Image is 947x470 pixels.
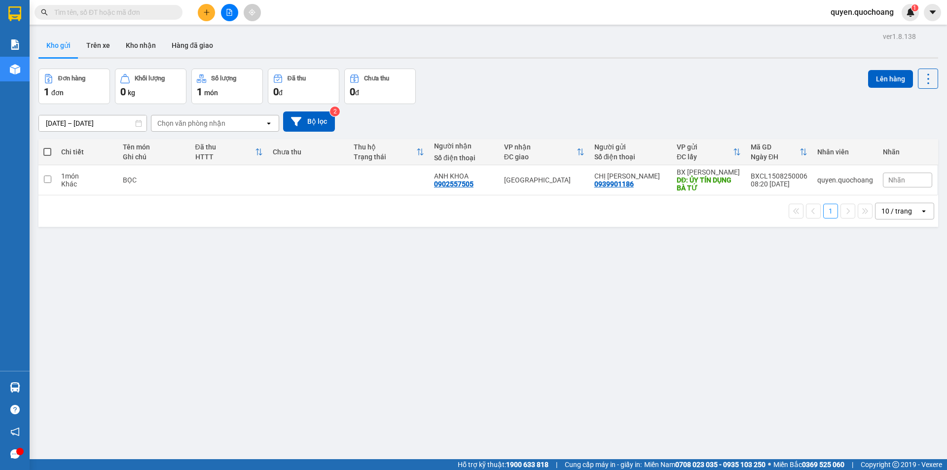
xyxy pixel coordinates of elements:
img: solution-icon [10,39,20,50]
div: Khác [61,180,113,188]
button: Trên xe [78,34,118,57]
img: icon-new-feature [906,8,915,17]
div: quyen.quochoang [817,176,873,184]
button: Đơn hàng1đơn [38,69,110,104]
div: Đơn hàng [58,75,85,82]
button: Khối lượng0kg [115,69,186,104]
span: caret-down [928,8,937,17]
div: Số điện thoại [434,154,494,162]
button: aim [244,4,261,21]
th: Toggle SortBy [349,139,429,165]
button: Lên hàng [868,70,913,88]
span: aim [249,9,255,16]
input: Tìm tên, số ĐT hoặc mã đơn [54,7,171,18]
span: ỦY TÍN DỤNG BÀ TỨ [8,70,71,121]
div: ver 1.8.138 [883,31,916,42]
span: Nhận: [94,8,118,19]
div: Nhãn [883,148,932,156]
div: DĐ: ỦY TÍN DỤNG BÀ TỨ [677,176,741,192]
span: đơn [51,89,64,97]
span: 0 [273,86,279,98]
div: VP gửi [677,143,733,151]
span: | [852,459,853,470]
span: đ [279,89,283,97]
span: search [41,9,48,16]
div: [GEOGRAPHIC_DATA] [504,176,584,184]
div: HTTT [195,153,255,161]
span: Cung cấp máy in - giấy in: [565,459,642,470]
span: 1 [913,4,916,11]
div: Ghi chú [123,153,185,161]
button: 1 [823,204,838,218]
button: Đã thu0đ [268,69,339,104]
span: ⚪️ [768,463,771,467]
th: Toggle SortBy [499,139,589,165]
sup: 2 [330,107,340,116]
div: BỌC [123,176,185,184]
span: Miền Bắc [773,459,844,470]
span: copyright [892,461,899,468]
div: Người nhận [434,142,494,150]
span: kg [128,89,135,97]
div: 0939901186 [8,56,87,70]
div: 0902557505 [94,42,194,56]
div: 10 / trang [881,206,912,216]
div: Khối lượng [135,75,165,82]
svg: open [920,207,928,215]
span: Gửi: [8,9,24,20]
div: VP nhận [504,143,577,151]
div: BX [PERSON_NAME] [677,168,741,176]
div: Trạng thái [354,153,416,161]
div: 1 món [61,172,113,180]
button: Hàng đã giao [164,34,221,57]
button: plus [198,4,215,21]
div: [GEOGRAPHIC_DATA] [94,8,194,31]
div: Chi tiết [61,148,113,156]
div: CHỊ [PERSON_NAME] [8,32,87,56]
button: Kho gửi [38,34,78,57]
div: Thu hộ [354,143,416,151]
svg: open [265,119,273,127]
div: 08:20 [DATE] [751,180,807,188]
span: đ [355,89,359,97]
strong: 0369 525 060 [802,461,844,469]
span: Nhãn [888,176,905,184]
th: Toggle SortBy [746,139,812,165]
span: 0 [350,86,355,98]
span: món [204,89,218,97]
button: Chưa thu0đ [344,69,416,104]
div: Số lượng [211,75,236,82]
span: question-circle [10,405,20,414]
th: Toggle SortBy [672,139,746,165]
span: Miền Nam [644,459,765,470]
div: ANH KHOA [94,31,194,42]
span: 0 [120,86,126,98]
div: Mã GD [751,143,800,151]
div: Đã thu [195,143,255,151]
div: Chọn văn phòng nhận [157,118,225,128]
div: BXCL1508250006 [751,172,807,180]
div: Nhân viên [817,148,873,156]
button: Số lượng1món [191,69,263,104]
button: Bộ lọc [283,111,335,132]
span: notification [10,427,20,436]
div: ĐC lấy [677,153,733,161]
div: Người gửi [594,143,667,151]
span: file-add [226,9,233,16]
div: CHỊ TRANG [594,172,667,180]
input: Select a date range. [39,115,146,131]
span: message [10,449,20,459]
div: Tên món [123,143,185,151]
span: 1 [197,86,202,98]
div: ANH KHOA [434,172,494,180]
div: 0902557505 [434,180,473,188]
span: quyen.quochoang [823,6,902,18]
th: Toggle SortBy [190,139,268,165]
strong: 1900 633 818 [506,461,548,469]
div: Đã thu [288,75,306,82]
img: warehouse-icon [10,382,20,393]
span: plus [203,9,210,16]
div: Ngày ĐH [751,153,800,161]
img: warehouse-icon [10,64,20,74]
strong: 0708 023 035 - 0935 103 250 [675,461,765,469]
